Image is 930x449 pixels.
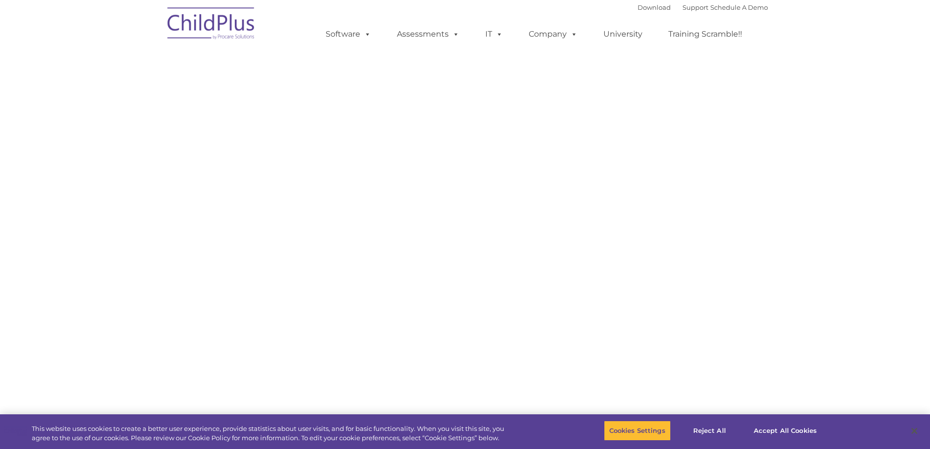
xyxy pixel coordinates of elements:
a: University [594,24,652,44]
a: IT [475,24,513,44]
button: Close [904,420,925,442]
button: Cookies Settings [604,421,671,441]
button: Accept All Cookies [748,421,822,441]
button: Reject All [679,421,740,441]
a: Software [316,24,381,44]
a: Company [519,24,587,44]
a: Assessments [387,24,469,44]
a: Schedule A Demo [710,3,768,11]
font: | [638,3,768,11]
a: Training Scramble!! [659,24,752,44]
a: Download [638,3,671,11]
img: ChildPlus by Procare Solutions [163,0,260,49]
a: Support [682,3,708,11]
